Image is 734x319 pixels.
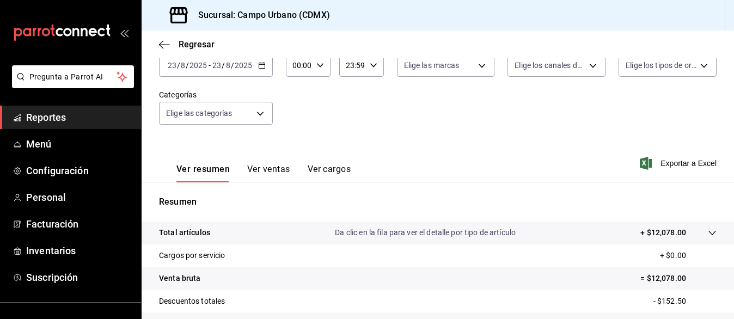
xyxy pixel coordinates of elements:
input: -- [212,61,222,70]
p: - $152.50 [653,296,717,307]
span: - [209,61,211,70]
button: Ver ventas [247,164,290,182]
input: -- [225,61,231,70]
p: + $0.00 [660,250,717,261]
button: Ver resumen [176,164,230,182]
a: Pregunta a Parrot AI [8,79,134,90]
p: = $12,078.00 [640,273,717,284]
span: Elige los canales de venta [515,60,585,71]
input: ---- [234,61,253,70]
label: Categorías [159,91,273,99]
span: Elige las marcas [404,60,460,71]
span: Elige las categorías [166,108,233,119]
span: Personal [26,190,132,205]
span: Menú [26,137,132,151]
span: Configuración [26,163,132,178]
span: / [177,61,180,70]
h3: Sucursal: Campo Urbano (CDMX) [189,9,330,22]
p: Total artículos [159,227,210,238]
p: Cargos por servicio [159,250,225,261]
span: Reportes [26,110,132,125]
button: Ver cargos [308,164,351,182]
p: Resumen [159,195,717,208]
button: Regresar [159,39,215,50]
button: Exportar a Excel [642,157,717,170]
input: -- [180,61,186,70]
input: -- [167,61,177,70]
span: Facturación [26,217,132,231]
span: Regresar [179,39,215,50]
input: ---- [189,61,207,70]
span: Inventarios [26,243,132,258]
span: / [222,61,225,70]
p: Venta bruta [159,273,200,284]
p: + $12,078.00 [640,227,686,238]
button: open_drawer_menu [120,28,129,37]
div: navigation tabs [176,164,351,182]
span: / [186,61,189,70]
p: Descuentos totales [159,296,225,307]
button: Pregunta a Parrot AI [12,65,134,88]
p: Da clic en la fila para ver el detalle por tipo de artículo [335,227,516,238]
span: / [231,61,234,70]
span: Suscripción [26,270,132,285]
span: Elige los tipos de orden [626,60,696,71]
span: Pregunta a Parrot AI [29,71,117,83]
